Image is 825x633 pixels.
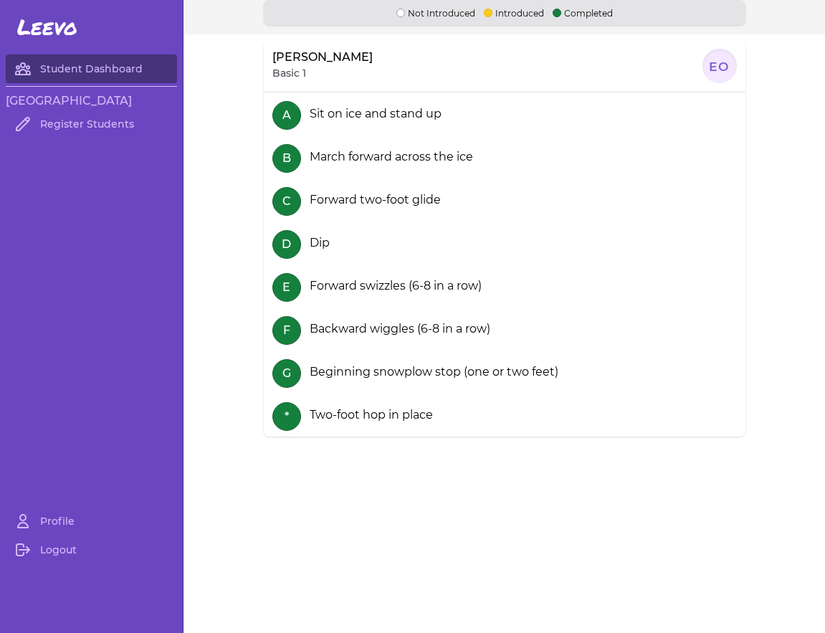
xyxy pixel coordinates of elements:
button: A [272,101,301,130]
div: Backward wiggles (6-8 in a row) [304,320,490,338]
button: F [272,316,301,345]
button: B [272,144,301,173]
p: Basic 1 [272,66,306,80]
span: Leevo [17,14,77,40]
button: C [272,187,301,216]
p: Not Introduced [396,6,475,19]
div: Dip [304,234,330,252]
p: [PERSON_NAME] [272,49,373,66]
div: Forward two-foot glide [304,191,441,209]
button: G [272,359,301,388]
div: March forward across the ice [304,148,473,166]
p: Introduced [484,6,544,19]
button: E [272,273,301,302]
h3: [GEOGRAPHIC_DATA] [6,92,177,110]
a: Student Dashboard [6,54,177,83]
div: Forward swizzles (6-8 in a row) [304,277,482,295]
a: Logout [6,536,177,564]
button: D [272,230,301,259]
a: Register Students [6,110,177,138]
p: Completed [553,6,613,19]
div: Two-foot hop in place [304,406,433,424]
div: Sit on ice and stand up [304,105,442,123]
div: Beginning snowplow stop (one or two feet) [304,363,558,381]
a: Profile [6,507,177,536]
